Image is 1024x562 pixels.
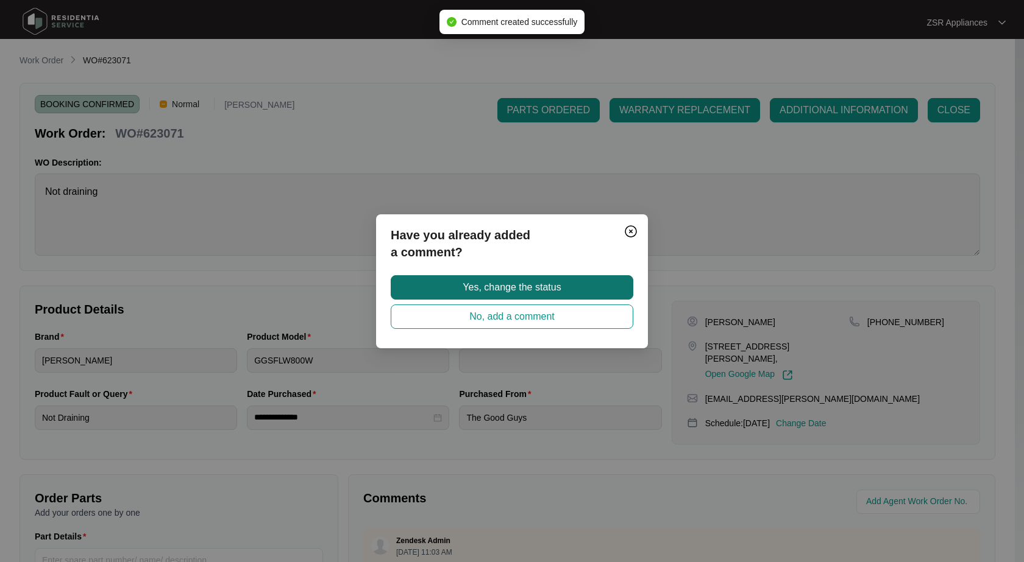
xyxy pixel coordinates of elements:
[463,280,561,295] span: Yes, change the status
[391,275,633,300] button: Yes, change the status
[391,304,633,329] button: No, add a comment
[624,224,638,239] img: closeCircle
[391,244,633,261] p: a comment?
[461,17,578,27] span: Comment created successfully
[391,227,633,244] p: Have you already added
[621,222,641,241] button: Close
[469,309,555,324] span: No, add a comment
[447,17,457,27] span: check-circle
